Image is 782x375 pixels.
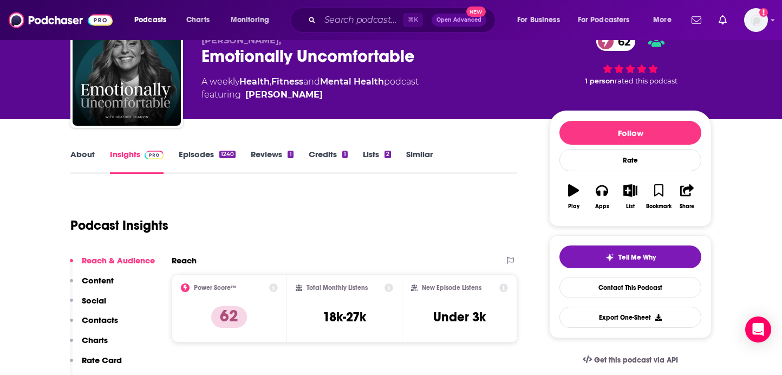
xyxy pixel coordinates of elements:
[605,253,614,262] img: tell me why sparkle
[559,277,701,298] a: Contact This Podcast
[759,8,768,17] svg: Add a profile image
[744,8,768,32] button: Show profile menu
[251,149,293,174] a: Reviews1
[433,309,486,325] h3: Under 3k
[618,253,656,262] span: Tell Me Why
[70,149,95,174] a: About
[744,8,768,32] span: Logged in as megcassidy
[432,14,486,27] button: Open AdvancedNew
[110,149,164,174] a: InsightsPodchaser Pro
[466,7,486,17] span: New
[559,245,701,268] button: tell me why sparkleTell Me Why
[363,149,391,174] a: Lists2
[646,11,685,29] button: open menu
[595,203,609,210] div: Apps
[559,121,701,145] button: Follow
[82,255,155,266] p: Reach & Audience
[309,149,348,174] a: Credits1
[303,76,320,87] span: and
[559,177,588,216] button: Play
[172,255,197,266] h2: Reach
[9,10,113,30] img: Podchaser - Follow, Share and Rate Podcasts
[82,335,108,345] p: Charts
[201,75,419,101] div: A weekly podcast
[179,149,236,174] a: Episodes1240
[307,284,368,292] h2: Total Monthly Listens
[578,12,630,28] span: For Podcasters
[219,151,236,158] div: 1240
[82,315,118,325] p: Contacts
[687,11,706,29] a: Show notifications dropdown
[70,315,118,335] button: Contacts
[596,32,636,51] a: 62
[288,151,293,158] div: 1
[70,217,168,234] h1: Podcast Insights
[70,255,155,275] button: Reach & Audience
[680,203,694,210] div: Share
[73,17,181,126] img: Emotionally Uncomfortable
[607,32,636,51] span: 62
[145,151,164,159] img: Podchaser Pro
[194,284,236,292] h2: Power Score™
[517,12,560,28] span: For Business
[510,11,574,29] button: open menu
[239,76,270,87] a: Health
[549,25,712,92] div: 62 1 personrated this podcast
[82,295,106,306] p: Social
[616,177,644,216] button: List
[70,355,122,375] button: Rate Card
[744,8,768,32] img: User Profile
[201,88,419,101] span: featuring
[385,151,391,158] div: 2
[70,335,108,355] button: Charts
[585,77,615,85] span: 1 person
[179,11,216,29] a: Charts
[223,11,283,29] button: open menu
[245,88,323,101] a: Heather Chauvin
[271,76,303,87] a: Fitness
[70,275,114,295] button: Content
[127,11,180,29] button: open menu
[406,149,433,174] a: Similar
[745,316,771,342] div: Open Intercom Messenger
[615,77,677,85] span: rated this podcast
[270,76,271,87] span: ,
[82,355,122,365] p: Rate Card
[403,13,423,27] span: ⌘ K
[436,17,481,23] span: Open Advanced
[70,295,106,315] button: Social
[422,284,481,292] h2: New Episode Listens
[559,149,701,171] div: Rate
[646,203,672,210] div: Bookmark
[568,203,579,210] div: Play
[653,12,672,28] span: More
[186,12,210,28] span: Charts
[320,76,384,87] a: Mental Health
[211,306,247,328] p: 62
[571,11,646,29] button: open menu
[626,203,635,210] div: List
[134,12,166,28] span: Podcasts
[559,307,701,328] button: Export One-Sheet
[594,355,678,365] span: Get this podcast via API
[323,309,366,325] h3: 18k-27k
[342,151,348,158] div: 1
[673,177,701,216] button: Share
[644,177,673,216] button: Bookmark
[320,11,403,29] input: Search podcasts, credits, & more...
[82,275,114,286] p: Content
[574,347,687,373] a: Get this podcast via API
[301,8,506,33] div: Search podcasts, credits, & more...
[231,12,269,28] span: Monitoring
[714,11,731,29] a: Show notifications dropdown
[588,177,616,216] button: Apps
